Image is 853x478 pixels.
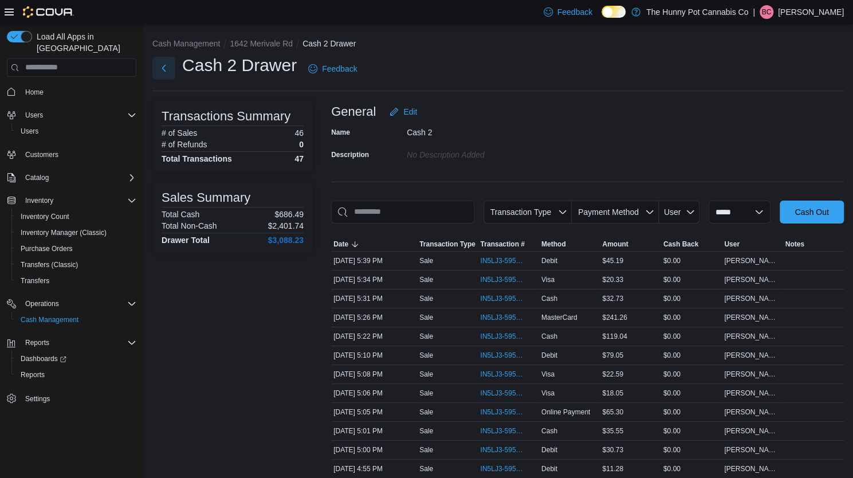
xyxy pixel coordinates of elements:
[299,140,304,149] p: 0
[724,445,780,455] span: [PERSON_NAME]
[331,273,417,287] div: [DATE] 5:34 PM
[602,389,623,398] span: $18.05
[21,370,45,379] span: Reports
[661,367,722,381] div: $0.00
[21,354,66,363] span: Dashboards
[480,348,536,362] button: IN5LJ3-5955556
[32,31,136,54] span: Load All Apps in [GEOGRAPHIC_DATA]
[646,5,748,19] p: The Hunny Pot Cannabis Co
[602,313,627,322] span: $241.26
[419,313,433,322] p: Sale
[419,294,433,303] p: Sale
[661,273,722,287] div: $0.00
[21,171,136,185] span: Catalog
[783,237,844,251] button: Notes
[25,196,53,205] span: Inventory
[11,273,141,289] button: Transfers
[331,462,417,476] div: [DATE] 4:55 PM
[331,386,417,400] div: [DATE] 5:06 PM
[480,386,536,400] button: IN5LJ3-5955521
[480,370,525,379] span: IN5LJ3-5955540
[21,85,48,99] a: Home
[16,368,49,382] a: Reports
[661,254,722,268] div: $0.00
[7,79,136,437] nav: Complex example
[578,207,639,217] span: Payment Method
[21,336,136,350] span: Reports
[2,296,141,312] button: Operations
[663,240,698,249] span: Cash Back
[541,332,557,341] span: Cash
[16,352,136,366] span: Dashboards
[302,39,356,48] button: Cash 2 Drawer
[780,201,844,224] button: Cash Out
[25,338,49,347] span: Reports
[2,193,141,209] button: Inventory
[724,332,780,341] span: [PERSON_NAME]
[331,348,417,362] div: [DATE] 5:10 PM
[2,146,141,163] button: Customers
[21,276,49,285] span: Transfers
[162,154,232,163] h4: Total Transactions
[541,408,590,417] span: Online Payment
[541,351,557,360] span: Debit
[602,256,623,265] span: $45.19
[162,109,290,123] h3: Transactions Summary
[16,124,136,138] span: Users
[11,123,141,139] button: Users
[724,370,780,379] span: [PERSON_NAME]
[331,150,369,159] label: Description
[268,236,304,245] h4: $3,088.23
[602,370,623,379] span: $22.59
[602,464,623,473] span: $11.28
[785,240,804,249] span: Notes
[294,128,304,138] p: 46
[403,106,417,117] span: Edit
[152,39,220,48] button: Cash Management
[25,173,49,182] span: Catalog
[25,394,50,403] span: Settings
[11,367,141,383] button: Reports
[480,273,536,287] button: IN5LJ3-5955816
[480,275,525,284] span: IN5LJ3-5955816
[539,1,597,23] a: Feedback
[724,389,780,398] span: [PERSON_NAME]
[661,237,722,251] button: Cash Back
[21,212,69,221] span: Inventory Count
[419,332,433,341] p: Sale
[333,240,348,249] span: Date
[602,426,623,436] span: $35.55
[724,313,780,322] span: [PERSON_NAME]
[21,228,107,237] span: Inventory Manager (Classic)
[572,201,659,224] button: Payment Method
[419,408,433,417] p: Sale
[331,128,350,137] label: Name
[478,237,538,251] button: Transaction #
[602,294,623,303] span: $32.73
[25,299,59,308] span: Operations
[480,330,536,343] button: IN5LJ3-5955684
[25,88,44,97] span: Home
[724,294,780,303] span: [PERSON_NAME]
[724,351,780,360] span: [PERSON_NAME]
[162,221,217,230] h6: Total Non-Cash
[16,313,83,327] a: Cash Management
[419,351,433,360] p: Sale
[417,237,478,251] button: Transaction Type
[484,201,572,224] button: Transaction Type
[778,5,844,19] p: [PERSON_NAME]
[21,194,58,207] button: Inventory
[16,226,111,240] a: Inventory Manager (Classic)
[541,445,557,455] span: Debit
[557,6,592,18] span: Feedback
[16,242,136,256] span: Purchase Orders
[490,207,551,217] span: Transaction Type
[21,85,136,99] span: Home
[724,275,780,284] span: [PERSON_NAME]
[21,148,63,162] a: Customers
[602,408,623,417] span: $65.30
[304,57,361,80] a: Feedback
[331,367,417,381] div: [DATE] 5:08 PM
[25,111,43,120] span: Users
[23,6,74,18] img: Cova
